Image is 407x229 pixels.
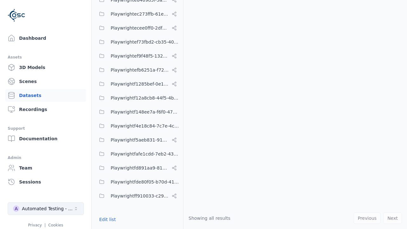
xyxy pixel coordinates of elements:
div: Automated Testing - Playwright [22,205,73,212]
span: Playwrightff910033-c297-413c-9627-78f34a067480 [111,192,169,200]
span: Playwrightfafe1cdd-7eb2-4390-bfe1-ed4773ecffac [111,150,179,158]
button: Playwrightf1285bef-0e1f-4916-a3c2-d80ed4e692e1 [95,78,179,90]
button: Playwrightec273ffb-61ea-45e5-a16f-f2326c02251a [95,8,179,20]
span: Playwrightf1285bef-0e1f-4916-a3c2-d80ed4e692e1 [111,80,169,88]
button: Playwrightef9f48f5-132c-420e-ba19-65a3bd8c2253 [95,50,179,62]
button: Playwrightfde80f05-b70d-4104-ad1c-b71865a0eedf [95,176,179,188]
a: Privacy [28,223,42,227]
button: Playwrightefb6251a-f72e-4cb7-bc11-185fbdc8734c [95,64,179,76]
span: Playwrightef73fbd2-cb35-4012-bacb-56f25aed38a6 [111,38,179,46]
span: Playwrightecee0ff0-2df5-41ca-bc9d-ef70750fb77f [111,24,169,32]
button: Playwrightf12a8cb8-44f5-4bf0-b292-721ddd8e7e42 [95,92,179,104]
button: Select a workspace [8,202,84,215]
span: Playwrightf4e18c84-7c7e-4c28-bfa4-7be69262452c [111,122,179,130]
span: Playwrightfde80f05-b70d-4104-ad1c-b71865a0eedf [111,178,179,186]
div: Assets [8,53,84,61]
button: Playwrightecee0ff0-2df5-41ca-bc9d-ef70750fb77f [95,22,179,34]
img: Logo [8,6,25,24]
span: Playwrightf12a8cb8-44f5-4bf0-b292-721ddd8e7e42 [111,94,179,102]
div: Support [8,125,84,132]
span: Playwrightf148ee7a-f6f0-478b-8659-42bd4a5eac88 [111,108,179,116]
span: Playwrightec273ffb-61ea-45e5-a16f-f2326c02251a [111,10,169,18]
a: Recordings [5,103,86,116]
a: Cookies [48,223,63,227]
div: A [13,205,19,212]
a: 3D Models [5,61,86,74]
button: Playwrightfd891aa9-817c-4b53-b4a5-239ad8786b13 [95,162,179,174]
button: Playwrightf4e18c84-7c7e-4c28-bfa4-7be69262452c [95,120,179,132]
a: Dashboard [5,32,86,45]
button: Playwrightf148ee7a-f6f0-478b-8659-42bd4a5eac88 [95,106,179,118]
a: Scenes [5,75,86,88]
a: Documentation [5,132,86,145]
a: Sessions [5,176,86,188]
span: Playwrightfd891aa9-817c-4b53-b4a5-239ad8786b13 [111,164,169,172]
div: Admin [8,154,84,162]
button: Playwrightf5aeb831-9105-46b5-9a9b-c943ac435ad3 [95,134,179,146]
span: Showing all results [189,216,231,221]
span: Playwrightefb6251a-f72e-4cb7-bc11-185fbdc8734c [111,66,169,74]
a: Datasets [5,89,86,102]
button: Edit list [95,214,120,225]
span: Playwrightef9f48f5-132c-420e-ba19-65a3bd8c2253 [111,52,169,60]
span: Playwrightf5aeb831-9105-46b5-9a9b-c943ac435ad3 [111,136,169,144]
button: Playwrightef73fbd2-cb35-4012-bacb-56f25aed38a6 [95,36,179,48]
button: Playwrightfafe1cdd-7eb2-4390-bfe1-ed4773ecffac [95,148,179,160]
span: | [45,223,46,227]
a: Team [5,162,86,174]
button: Playwrightff910033-c297-413c-9627-78f34a067480 [95,190,179,202]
